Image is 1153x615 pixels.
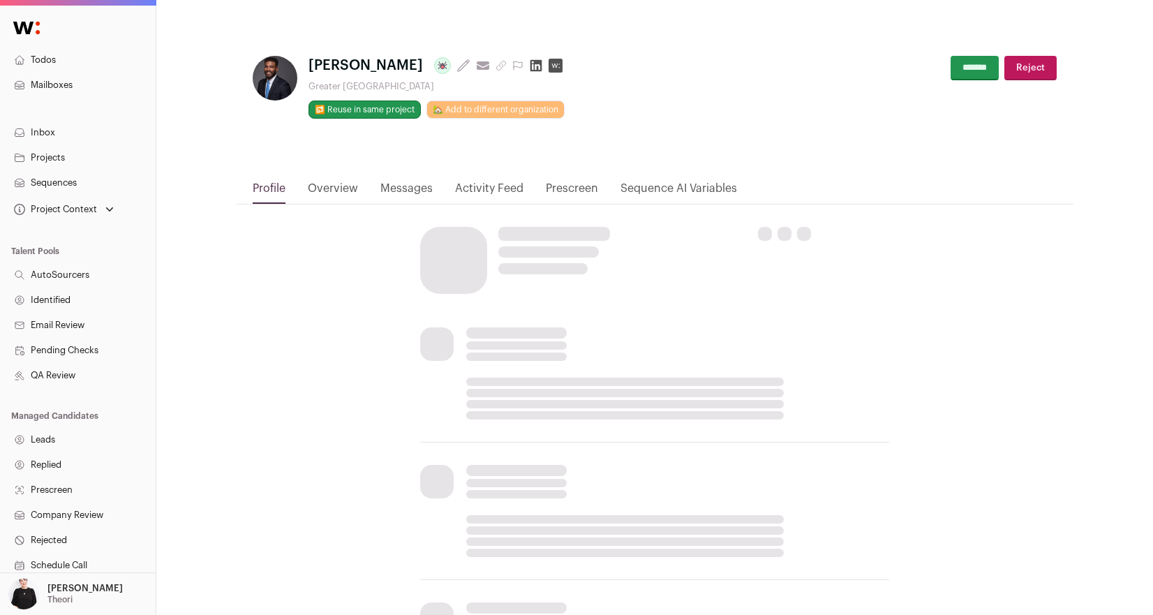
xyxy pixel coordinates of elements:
button: 🔂 Reuse in same project [308,101,421,119]
p: Theori [47,594,73,605]
div: Project Context [11,204,97,215]
p: [PERSON_NAME] [47,583,123,594]
button: Open dropdown [11,200,117,219]
button: Open dropdown [6,579,126,609]
img: 9240684-medium_jpg [8,579,39,609]
img: Wellfound [6,14,47,42]
a: Activity Feed [455,180,523,204]
div: Greater [GEOGRAPHIC_DATA] [308,81,568,92]
a: Messages [380,180,433,204]
a: Profile [253,180,285,204]
a: 🏡 Add to different organization [426,101,565,119]
img: ddf54635cd5b1a32f6b9f2b39dd33a1d4475de4c1feed5aea647b6c0e0020518.jpg [253,56,297,101]
a: Overview [308,180,358,204]
button: Reject [1004,56,1057,80]
span: [PERSON_NAME] [308,56,423,75]
a: Sequence AI Variables [620,180,737,204]
a: Prescreen [546,180,598,204]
